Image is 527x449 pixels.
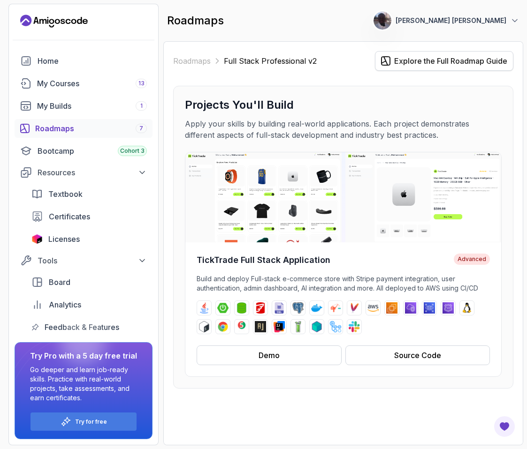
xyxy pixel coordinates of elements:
img: TickTrade Full Stack Application [185,152,501,242]
p: Build and deploy Full-stack e-commerce store with Stripe payment integration, user authentication... [197,274,490,293]
img: assertj logo [255,321,266,332]
div: Explore the Full Roadmap Guide [394,55,507,67]
img: rds logo [424,302,435,314]
span: Board [49,277,70,288]
img: spring-boot logo [217,302,229,314]
img: java logo [199,302,210,314]
a: feedback [26,318,153,337]
div: My Courses [37,78,147,89]
a: Try for free [75,418,107,426]
a: analytics [26,295,153,314]
h4: TickTrade Full Stack Application [197,254,330,267]
div: Tools [38,255,147,266]
img: sql logo [274,302,285,314]
a: licenses [26,230,153,248]
div: Demo [259,350,280,361]
span: 1 [140,102,143,110]
span: Certificates [49,211,90,222]
img: bash logo [199,321,210,332]
img: chrome logo [217,321,229,332]
img: intellij logo [274,321,285,332]
a: builds [15,97,153,115]
button: user profile image[PERSON_NAME] [PERSON_NAME] [373,11,519,30]
button: Tools [15,252,153,269]
button: Try for free [30,412,137,431]
a: home [15,52,153,70]
img: slack logo [349,321,360,332]
span: Feedback & Features [45,322,119,333]
p: Apply your skills by building real-world applications. Each project demonstrates different aspect... [185,118,500,141]
img: vpc logo [405,302,416,314]
span: 7 [139,125,143,132]
span: Cohort 3 [120,147,145,155]
img: github-actions logo [330,321,341,332]
div: Home [38,55,147,67]
img: flyway logo [255,302,266,314]
img: mockito logo [292,321,304,332]
h2: roadmaps [167,13,224,28]
div: Bootcamp [38,145,147,157]
img: docker logo [311,302,322,314]
div: Source Code [394,350,441,361]
button: Explore the Full Roadmap Guide [375,51,513,71]
a: roadmaps [15,119,153,138]
button: Demo [197,345,342,365]
span: Licenses [48,233,80,245]
img: maven logo [349,302,360,314]
a: board [26,273,153,292]
img: jib logo [330,302,341,314]
img: junit logo [236,321,247,332]
span: Textbook [48,188,83,200]
img: postgres logo [292,302,304,314]
img: user profile image [374,12,391,30]
a: Roadmaps [173,55,211,67]
span: Analytics [49,299,81,310]
h3: Projects You'll Build [185,97,502,112]
img: ec2 logo [386,302,397,314]
a: courses [15,74,153,93]
p: Full Stack Professional v2 [224,55,317,67]
img: route53 logo [443,302,454,314]
div: Roadmaps [35,123,147,134]
a: Landing page [20,14,88,29]
div: My Builds [37,100,147,112]
p: [PERSON_NAME] [PERSON_NAME] [396,16,506,25]
img: jetbrains icon [31,234,43,244]
img: linux logo [461,302,473,314]
a: bootcamp [15,142,153,160]
button: Source Code [345,345,490,365]
span: Advanced [454,254,490,265]
button: Open Feedback Button [493,415,516,438]
button: Resources [15,164,153,181]
img: spring-data-jpa logo [236,302,247,314]
div: Resources [38,167,147,178]
span: 13 [138,80,145,87]
img: aws logo [367,302,379,314]
a: textbook [26,185,153,203]
a: certificates [26,207,153,226]
p: Go deeper and learn job-ready skills. Practice with real-world projects, take assessments, and ea... [30,365,137,403]
img: testcontainers logo [311,321,322,332]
